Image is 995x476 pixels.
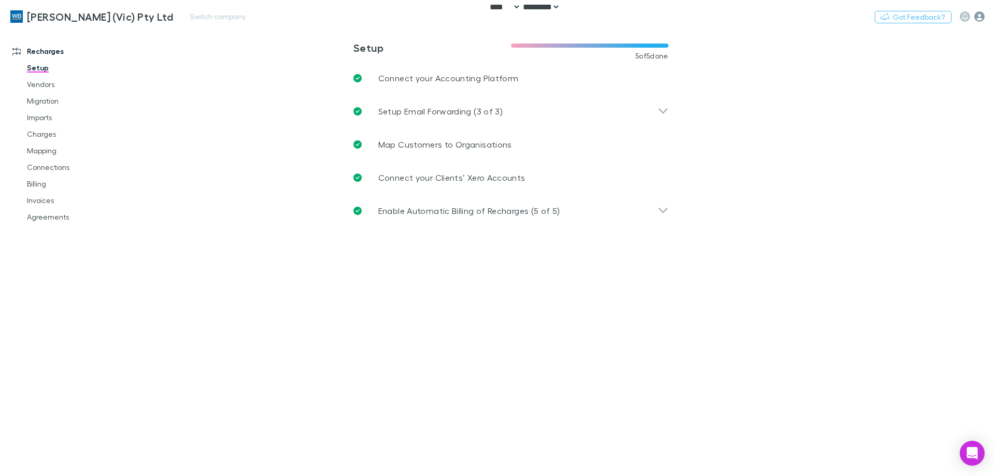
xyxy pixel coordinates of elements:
a: [PERSON_NAME] (Vic) Pty Ltd [4,4,179,29]
p: Map Customers to Organisations [378,138,512,151]
h3: [PERSON_NAME] (Vic) Pty Ltd [27,10,173,23]
a: Agreements [17,209,140,225]
p: Connect your Clients’ Xero Accounts [378,171,525,184]
button: Switch company [183,10,252,23]
a: Map Customers to Organisations [345,128,677,161]
a: Charges [17,126,140,142]
p: Enable Automatic Billing of Recharges (5 of 5) [378,205,560,217]
a: Billing [17,176,140,192]
a: Migration [17,93,140,109]
a: Connections [17,159,140,176]
a: Connect your Clients’ Xero Accounts [345,161,677,194]
a: Vendors [17,76,140,93]
a: Imports [17,109,140,126]
h3: Setup [353,41,511,54]
p: Setup Email Forwarding (3 of 3) [378,105,503,118]
div: Setup Email Forwarding (3 of 3) [345,95,677,128]
a: Invoices [17,192,140,209]
img: William Buck (Vic) Pty Ltd's Logo [10,10,23,23]
p: Connect your Accounting Platform [378,72,519,84]
span: 5 of 5 done [635,52,669,60]
a: Setup [17,60,140,76]
button: Got Feedback? [875,11,951,23]
div: Open Intercom Messenger [960,441,985,466]
a: Recharges [2,43,140,60]
div: Enable Automatic Billing of Recharges (5 of 5) [345,194,677,227]
a: Connect your Accounting Platform [345,62,677,95]
a: Mapping [17,142,140,159]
